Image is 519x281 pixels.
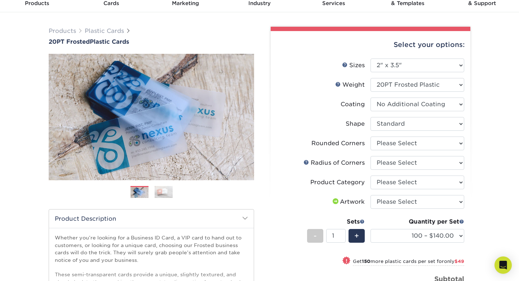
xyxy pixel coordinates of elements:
[341,100,365,109] div: Coating
[494,256,512,274] div: Open Intercom Messenger
[314,230,317,241] span: -
[49,38,254,45] h1: Plastic Cards
[49,38,254,45] a: 20PT FrostedPlastic Cards
[454,259,464,264] span: $49
[85,27,124,34] a: Plastic Cards
[346,257,347,265] span: !
[310,178,365,187] div: Product Category
[342,61,365,70] div: Sizes
[276,31,465,59] div: Select your options:
[331,198,365,206] div: Artwork
[49,209,254,228] h2: Product Description
[371,217,464,226] div: Quantity per Set
[303,159,365,167] div: Radius of Corners
[307,217,365,226] div: Sets
[49,27,76,34] a: Products
[362,259,371,264] strong: 150
[335,81,365,89] div: Weight
[444,259,464,264] span: only
[353,259,464,266] small: Get more plastic cards per set for
[130,186,148,199] img: Plastic Cards 01
[346,120,365,128] div: Shape
[354,230,359,241] span: +
[311,139,365,148] div: Rounded Corners
[155,186,173,198] img: Plastic Cards 02
[49,38,90,45] span: 20PT Frosted
[49,46,254,188] img: 20PT Frosted 01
